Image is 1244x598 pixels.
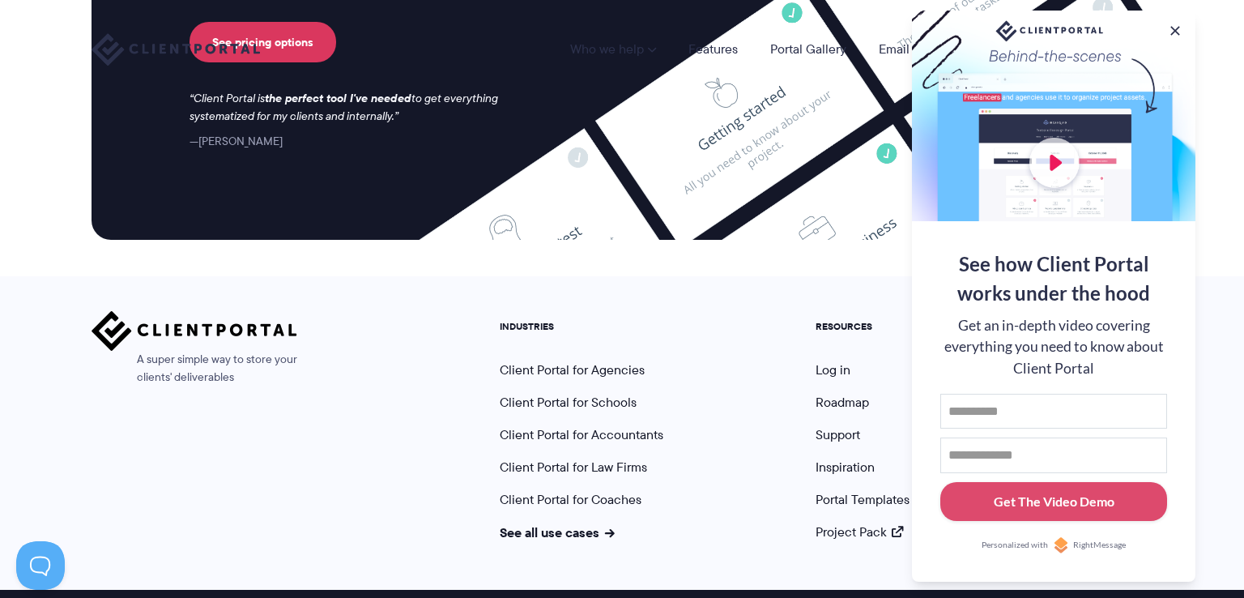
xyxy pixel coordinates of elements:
[500,523,615,542] a: See all use cases
[16,541,65,590] iframe: Toggle Customer Support
[940,537,1167,553] a: Personalized withRightMessage
[500,393,637,412] a: Client Portal for Schools
[500,425,663,444] a: Client Portal for Accountants
[500,321,663,332] h5: INDUSTRIES
[816,425,860,444] a: Support
[190,90,520,126] p: Client Portal is to get everything systematized for my clients and internally.
[770,43,846,56] a: Portal Gallery
[570,43,656,56] a: Who we help
[879,43,953,56] a: Email Course
[816,321,910,332] h5: RESOURCES
[994,492,1114,511] div: Get The Video Demo
[500,458,647,476] a: Client Portal for Law Firms
[190,133,283,149] cite: [PERSON_NAME]
[816,458,875,476] a: Inspiration
[92,351,297,387] span: A super simple way to store your clients' deliverables
[1053,537,1069,553] img: Personalized with RightMessage
[816,490,910,509] a: Portal Templates
[982,539,1048,552] span: Personalized with
[940,482,1167,522] button: Get The Video Demo
[1073,539,1126,552] span: RightMessage
[816,523,903,541] a: Project Pack
[500,490,641,509] a: Client Portal for Coaches
[265,89,411,107] strong: the perfect tool I've needed
[500,361,645,379] a: Client Portal for Agencies
[816,393,869,412] a: Roadmap
[940,250,1167,308] div: See how Client Portal works under the hood
[816,361,850,379] a: Log in
[688,43,738,56] a: Features
[940,315,1167,379] div: Get an in-depth video covering everything you need to know about Client Portal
